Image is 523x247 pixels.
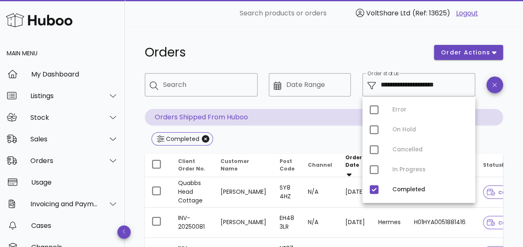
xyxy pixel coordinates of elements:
div: Cases [31,222,118,230]
div: Orders [30,157,98,165]
span: order actions [441,48,491,57]
div: Stock [30,114,98,121]
td: Hermes [372,207,407,238]
img: Huboo Logo [6,11,72,29]
td: [DATE] [339,207,372,238]
td: Quabbs Head Cottage [171,177,214,207]
div: Sales [30,135,98,143]
span: Channel [308,161,332,168]
th: Post Code [273,154,301,177]
span: Status [483,161,508,168]
th: Customer Name [214,154,273,177]
td: INV-20250081 [171,207,214,238]
th: Order Date: Sorted descending. Activate to remove sorting. [339,154,372,177]
button: order actions [434,45,503,60]
div: Usage [31,178,118,186]
td: [PERSON_NAME] [214,177,273,207]
span: VoltShare Ltd [366,8,410,18]
span: Post Code [280,158,295,172]
div: Completed [164,135,199,143]
p: Orders Shipped From Huboo [145,109,503,126]
td: SY8 4HZ [273,177,301,207]
span: (Ref: 13625) [412,8,450,18]
h1: Orders [145,45,424,60]
span: Order Date [345,154,362,168]
span: Customer Name [221,158,249,172]
td: N/A [301,177,339,207]
td: [DATE] [339,177,372,207]
span: Client Order No. [178,158,206,172]
div: My Dashboard [31,70,118,78]
td: EH48 3LR [273,207,301,238]
button: Close [202,135,209,143]
div: Invoicing and Payments [30,200,98,208]
div: Listings [30,92,98,100]
th: Client Order No. [171,154,214,177]
td: H01HYA0051881416 [407,207,476,238]
td: N/A [301,207,339,238]
label: Order status [367,71,399,77]
a: Logout [456,8,478,18]
th: Channel [301,154,339,177]
div: Completed [392,186,468,193]
td: [PERSON_NAME] [214,207,273,238]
